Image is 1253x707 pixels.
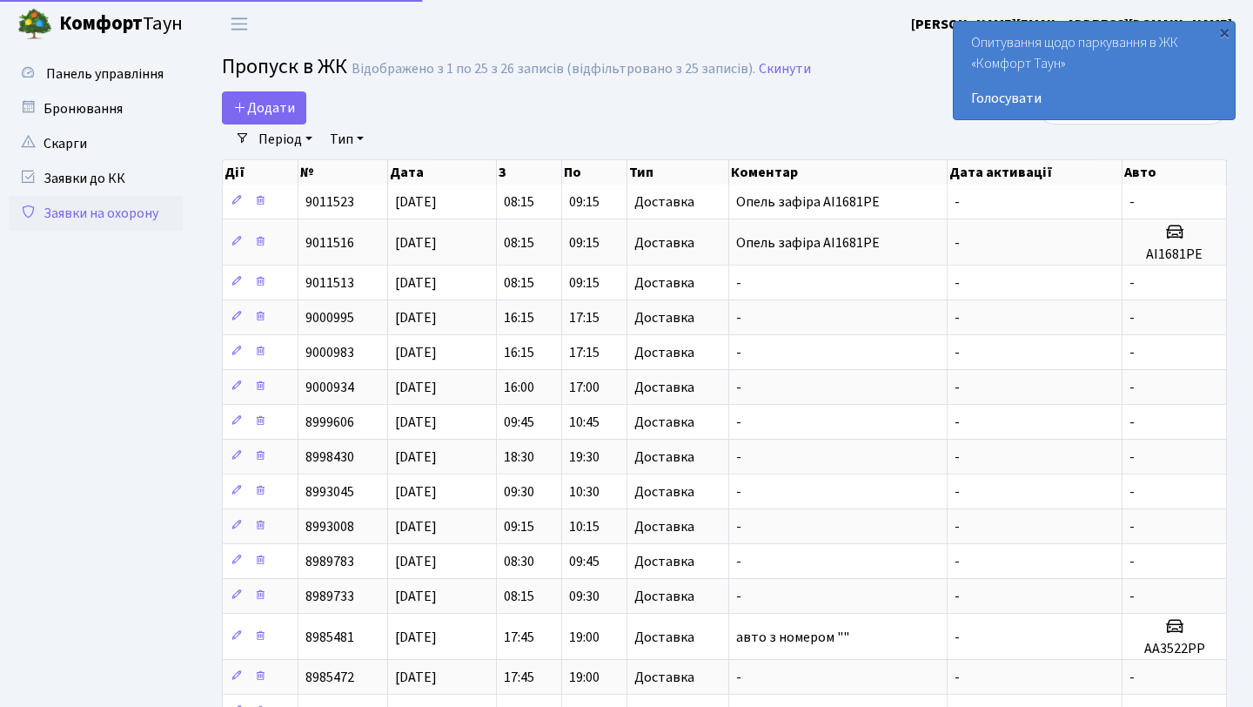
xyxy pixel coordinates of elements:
[222,51,347,82] span: Пропуск в ЖК
[634,276,694,290] span: Доставка
[395,448,437,467] span: [DATE]
[911,14,1232,35] a: [PERSON_NAME][EMAIL_ADDRESS][DOMAIN_NAME]
[634,520,694,534] span: Доставка
[634,236,694,250] span: Доставка
[9,196,183,231] a: Заявки на охорону
[395,273,437,293] span: [DATE]
[955,378,960,397] span: -
[504,343,534,362] span: 16:15
[736,552,741,571] span: -
[634,589,694,603] span: Доставка
[504,482,534,502] span: 09:30
[1122,160,1227,185] th: Авто
[504,587,534,606] span: 08:15
[305,517,354,536] span: 8993008
[971,88,1217,109] a: Голосувати
[395,517,437,536] span: [DATE]
[298,160,388,185] th: №
[955,233,960,252] span: -
[9,126,183,161] a: Скарги
[504,552,534,571] span: 08:30
[736,668,741,687] span: -
[1129,378,1135,397] span: -
[46,64,164,84] span: Панель управління
[955,628,960,647] span: -
[504,448,534,467] span: 18:30
[955,587,960,606] span: -
[954,22,1235,119] div: Опитування щодо паркування в ЖК «Комфорт Таун»
[955,273,960,293] span: -
[395,482,437,502] span: [DATE]
[562,160,627,185] th: По
[955,413,960,432] span: -
[1129,308,1135,327] span: -
[504,273,534,293] span: 08:15
[305,552,354,571] span: 8989783
[569,192,600,212] span: 09:15
[305,192,354,212] span: 9011523
[305,448,354,467] span: 8998430
[627,160,729,185] th: Тип
[352,61,755,77] div: Відображено з 1 по 25 з 26 записів (відфільтровано з 25 записів).
[955,448,960,467] span: -
[1129,668,1135,687] span: -
[736,378,741,397] span: -
[634,380,694,394] span: Доставка
[395,378,437,397] span: [DATE]
[911,15,1232,34] b: [PERSON_NAME][EMAIL_ADDRESS][DOMAIN_NAME]
[634,450,694,464] span: Доставка
[504,233,534,252] span: 08:15
[305,273,354,293] span: 9011513
[305,233,354,252] span: 9011516
[634,195,694,209] span: Доставка
[736,308,741,327] span: -
[634,311,694,325] span: Доставка
[569,587,600,606] span: 09:30
[9,161,183,196] a: Заявки до КК
[9,57,183,91] a: Панель управління
[497,160,562,185] th: З
[1129,343,1135,362] span: -
[736,587,741,606] span: -
[634,346,694,360] span: Доставка
[736,343,741,362] span: -
[569,668,600,687] span: 19:00
[305,413,354,432] span: 8999606
[59,10,183,39] span: Таун
[1129,517,1135,536] span: -
[736,192,880,212] span: Опель зафіра АІ1681РЕ
[395,192,437,212] span: [DATE]
[223,160,298,185] th: Дії
[955,343,960,362] span: -
[305,308,354,327] span: 9000995
[955,482,960,502] span: -
[1129,192,1135,212] span: -
[395,233,437,252] span: [DATE]
[9,91,183,126] a: Бронювання
[569,308,600,327] span: 17:15
[1129,482,1135,502] span: -
[1129,552,1135,571] span: -
[305,343,354,362] span: 9000983
[305,668,354,687] span: 8985472
[569,343,600,362] span: 17:15
[1129,246,1219,263] h5: АІ1681РЕ
[17,7,52,42] img: logo.png
[736,517,741,536] span: -
[569,448,600,467] span: 19:30
[504,413,534,432] span: 09:45
[759,61,811,77] a: Скинути
[395,587,437,606] span: [DATE]
[955,308,960,327] span: -
[395,343,437,362] span: [DATE]
[569,273,600,293] span: 09:15
[569,552,600,571] span: 09:45
[634,415,694,429] span: Доставка
[736,448,741,467] span: -
[736,413,741,432] span: -
[395,628,437,647] span: [DATE]
[1216,24,1233,41] div: ×
[955,192,960,212] span: -
[569,233,600,252] span: 09:15
[233,98,295,118] span: Додати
